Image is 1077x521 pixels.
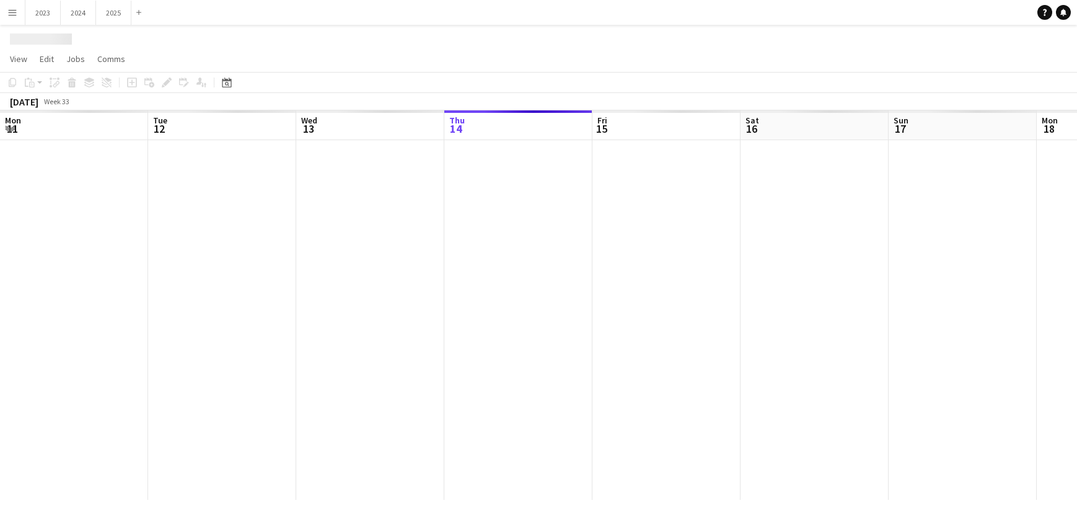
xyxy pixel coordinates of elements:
[41,97,72,106] span: Week 33
[5,51,32,67] a: View
[5,115,21,126] span: Mon
[1040,122,1058,136] span: 18
[301,115,317,126] span: Wed
[10,53,27,65] span: View
[596,122,607,136] span: 15
[35,51,59,67] a: Edit
[1042,115,1058,126] span: Mon
[894,115,908,126] span: Sun
[447,122,465,136] span: 14
[66,53,85,65] span: Jobs
[153,115,167,126] span: Tue
[92,51,130,67] a: Comms
[3,122,21,136] span: 11
[744,122,759,136] span: 16
[61,51,90,67] a: Jobs
[597,115,607,126] span: Fri
[10,96,38,108] div: [DATE]
[299,122,317,136] span: 13
[25,1,61,25] button: 2023
[97,53,125,65] span: Comms
[892,122,908,136] span: 17
[96,1,131,25] button: 2025
[61,1,96,25] button: 2024
[151,122,167,136] span: 12
[449,115,465,126] span: Thu
[745,115,759,126] span: Sat
[40,53,54,65] span: Edit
